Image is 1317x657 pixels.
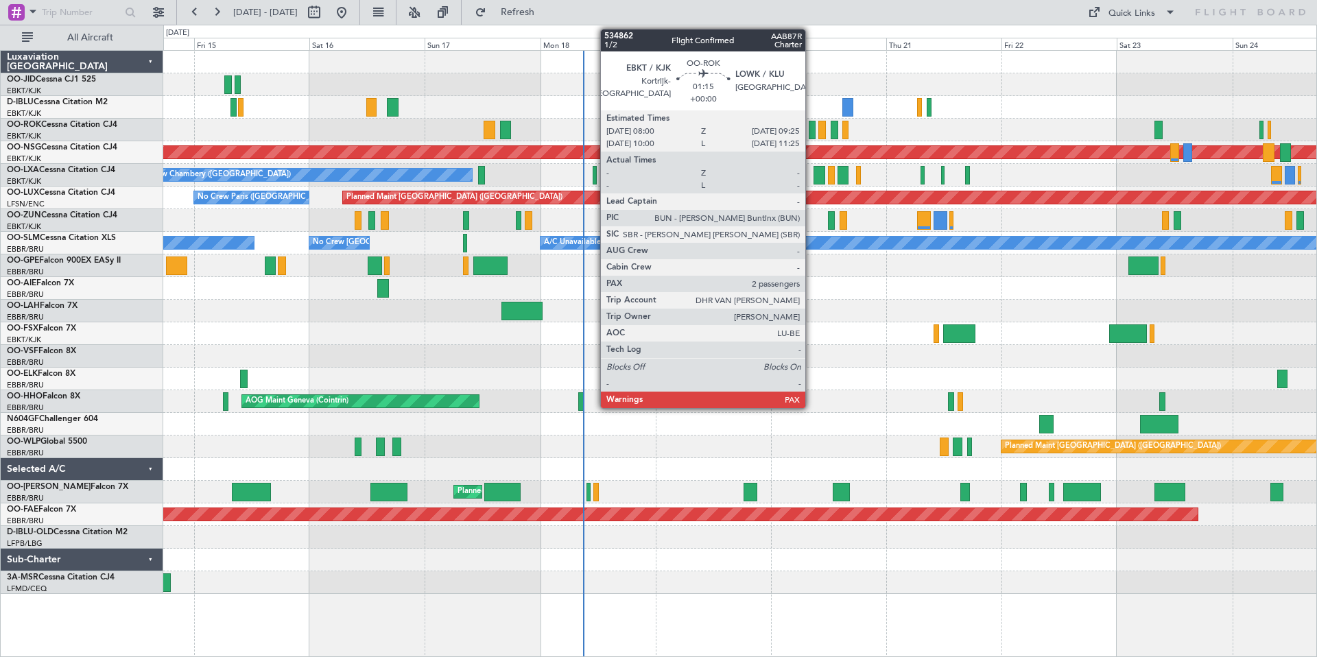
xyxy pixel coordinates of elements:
button: Quick Links [1081,1,1183,23]
a: 3A-MSRCessna Citation CJ4 [7,573,115,582]
a: LFPB/LBG [7,538,43,549]
div: Quick Links [1108,7,1155,21]
span: 3A-MSR [7,573,38,582]
a: EBKT/KJK [7,335,41,345]
a: OO-FAEFalcon 7X [7,505,76,514]
span: OO-GPE [7,256,39,265]
div: Fri 22 [1001,38,1117,50]
span: N604GF [7,415,39,423]
span: OO-ELK [7,370,38,378]
div: No Crew [GEOGRAPHIC_DATA] ([GEOGRAPHIC_DATA] National) [313,232,543,253]
span: OO-FSX [7,324,38,333]
div: Sat 16 [309,38,425,50]
div: No Crew Paris ([GEOGRAPHIC_DATA]) [198,187,333,208]
span: Refresh [489,8,547,17]
a: OO-GPEFalcon 900EX EASy II [7,256,121,265]
a: OO-LXACessna Citation CJ4 [7,166,115,174]
button: All Aircraft [15,27,149,49]
a: OO-HHOFalcon 8X [7,392,80,401]
div: Wed 20 [771,38,886,50]
a: EBKT/KJK [7,222,41,232]
a: OO-VSFFalcon 8X [7,347,76,355]
span: OO-SLM [7,234,40,242]
a: EBBR/BRU [7,403,44,413]
a: OO-NSGCessna Citation CJ4 [7,143,117,152]
div: Sun 17 [425,38,540,50]
a: EBBR/BRU [7,312,44,322]
div: Planned Maint [GEOGRAPHIC_DATA] ([GEOGRAPHIC_DATA] National) [458,481,706,502]
span: OO-LUX [7,189,39,197]
a: EBBR/BRU [7,357,44,368]
span: D-IBLU-OLD [7,528,54,536]
span: OO-JID [7,75,36,84]
a: N604GFChallenger 604 [7,415,98,423]
div: Thu 21 [886,38,1001,50]
div: A/C Unavailable [GEOGRAPHIC_DATA] ([GEOGRAPHIC_DATA] National) [659,165,914,185]
div: Planned Maint [GEOGRAPHIC_DATA] ([GEOGRAPHIC_DATA]) [1005,436,1221,457]
button: Refresh [468,1,551,23]
a: OO-WLPGlobal 5500 [7,438,87,446]
span: OO-NSG [7,143,41,152]
a: EBBR/BRU [7,516,44,526]
span: OO-LAH [7,302,40,310]
a: EBKT/KJK [7,86,41,96]
span: OO-AIE [7,279,36,287]
span: OO-[PERSON_NAME] [7,483,91,491]
div: Sat 23 [1117,38,1232,50]
div: [DATE] [166,27,189,39]
div: A/C Unavailable [GEOGRAPHIC_DATA] [544,232,682,253]
a: OO-ZUNCessna Citation CJ4 [7,211,117,219]
a: EBBR/BRU [7,448,44,458]
a: OO-JIDCessna CJ1 525 [7,75,96,84]
a: LFMD/CEQ [7,584,47,594]
a: OO-LAHFalcon 7X [7,302,78,310]
span: OO-ROK [7,121,41,129]
span: D-IBLU [7,98,34,106]
div: Fri 15 [194,38,309,50]
span: OO-WLP [7,438,40,446]
a: EBBR/BRU [7,380,44,390]
a: OO-[PERSON_NAME]Falcon 7X [7,483,128,491]
a: EBBR/BRU [7,493,44,503]
span: OO-LXA [7,166,39,174]
div: Tue 19 [656,38,771,50]
a: EBKT/KJK [7,131,41,141]
a: EBBR/BRU [7,289,44,300]
a: EBKT/KJK [7,108,41,119]
a: LFSN/ENC [7,199,45,209]
a: OO-FSXFalcon 7X [7,324,76,333]
a: D-IBLUCessna Citation M2 [7,98,108,106]
a: OO-AIEFalcon 7X [7,279,74,287]
input: Trip Number [42,2,121,23]
span: [DATE] - [DATE] [233,6,298,19]
a: OO-ROKCessna Citation CJ4 [7,121,117,129]
span: OO-FAE [7,505,38,514]
div: Mon 18 [541,38,656,50]
a: OO-SLMCessna Citation XLS [7,234,116,242]
div: Planned Maint [GEOGRAPHIC_DATA] ([GEOGRAPHIC_DATA]) [346,187,562,208]
a: EBKT/KJK [7,176,41,187]
span: All Aircraft [36,33,145,43]
span: OO-ZUN [7,211,41,219]
a: EBKT/KJK [7,154,41,164]
a: OO-LUXCessna Citation CJ4 [7,189,115,197]
div: No Crew Chambery ([GEOGRAPHIC_DATA]) [136,165,291,185]
a: OO-ELKFalcon 8X [7,370,75,378]
a: EBBR/BRU [7,267,44,277]
span: OO-HHO [7,392,43,401]
a: EBBR/BRU [7,425,44,435]
span: OO-VSF [7,347,38,355]
a: D-IBLU-OLDCessna Citation M2 [7,528,128,536]
a: EBBR/BRU [7,244,44,254]
div: AOG Maint Geneva (Cointrin) [246,391,348,411]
